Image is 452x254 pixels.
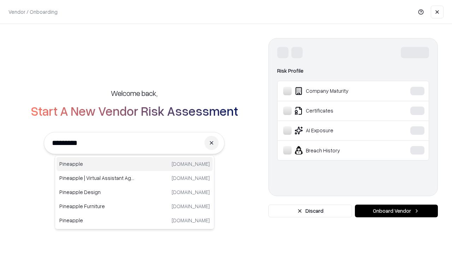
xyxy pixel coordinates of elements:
[59,174,135,182] p: Pineapple | Virtual Assistant Agency
[59,160,135,168] p: Pineapple
[283,87,389,95] div: Company Maturity
[172,160,210,168] p: [DOMAIN_NAME]
[8,8,58,16] p: Vendor / Onboarding
[268,205,352,217] button: Discard
[172,202,210,210] p: [DOMAIN_NAME]
[59,217,135,224] p: Pineapple
[355,205,438,217] button: Onboard Vendor
[59,188,135,196] p: Pineapple Design
[283,146,389,155] div: Breach History
[59,202,135,210] p: Pineapple Furniture
[172,174,210,182] p: [DOMAIN_NAME]
[172,188,210,196] p: [DOMAIN_NAME]
[31,104,238,118] h2: Start A New Vendor Risk Assessment
[55,155,214,229] div: Suggestions
[283,126,389,135] div: AI Exposure
[172,217,210,224] p: [DOMAIN_NAME]
[111,88,157,98] h5: Welcome back,
[283,107,389,115] div: Certificates
[277,67,429,75] div: Risk Profile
